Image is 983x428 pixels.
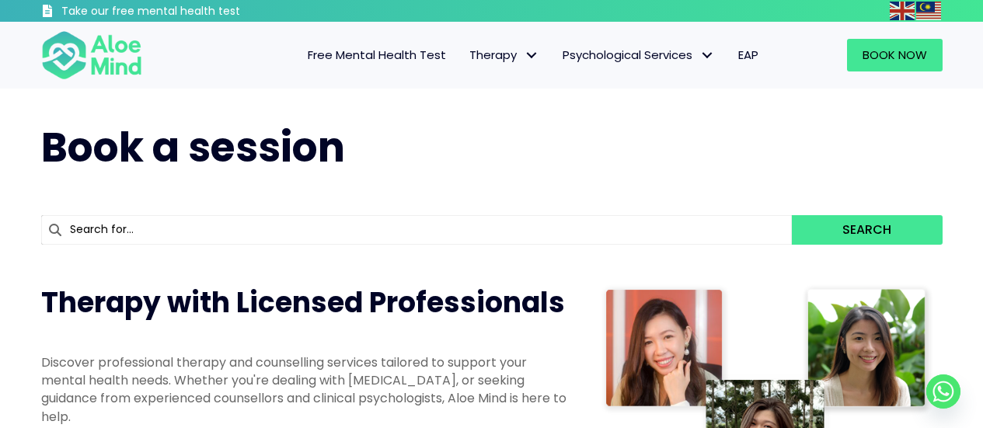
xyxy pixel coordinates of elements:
nav: Menu [162,39,770,71]
a: Take our free mental health test [41,4,323,22]
img: ms [916,2,941,20]
span: Psychological Services [563,47,715,63]
span: Therapy [469,47,539,63]
span: Therapy with Licensed Professionals [41,283,565,322]
p: Discover professional therapy and counselling services tailored to support your mental health nee... [41,353,570,426]
img: en [890,2,915,20]
button: Search [792,215,942,245]
a: Whatsapp [926,374,960,409]
a: Free Mental Health Test [296,39,458,71]
span: EAP [738,47,758,63]
input: Search for... [41,215,793,245]
span: Psychological Services: submenu [696,44,719,67]
span: Book Now [863,47,927,63]
a: Psychological ServicesPsychological Services: submenu [551,39,727,71]
span: Therapy: submenu [521,44,543,67]
img: Aloe mind Logo [41,30,142,81]
a: EAP [727,39,770,71]
a: English [890,2,916,19]
a: Book Now [847,39,943,71]
a: Malay [916,2,943,19]
a: TherapyTherapy: submenu [458,39,551,71]
span: Book a session [41,119,345,176]
h3: Take our free mental health test [61,4,323,19]
span: Free Mental Health Test [308,47,446,63]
